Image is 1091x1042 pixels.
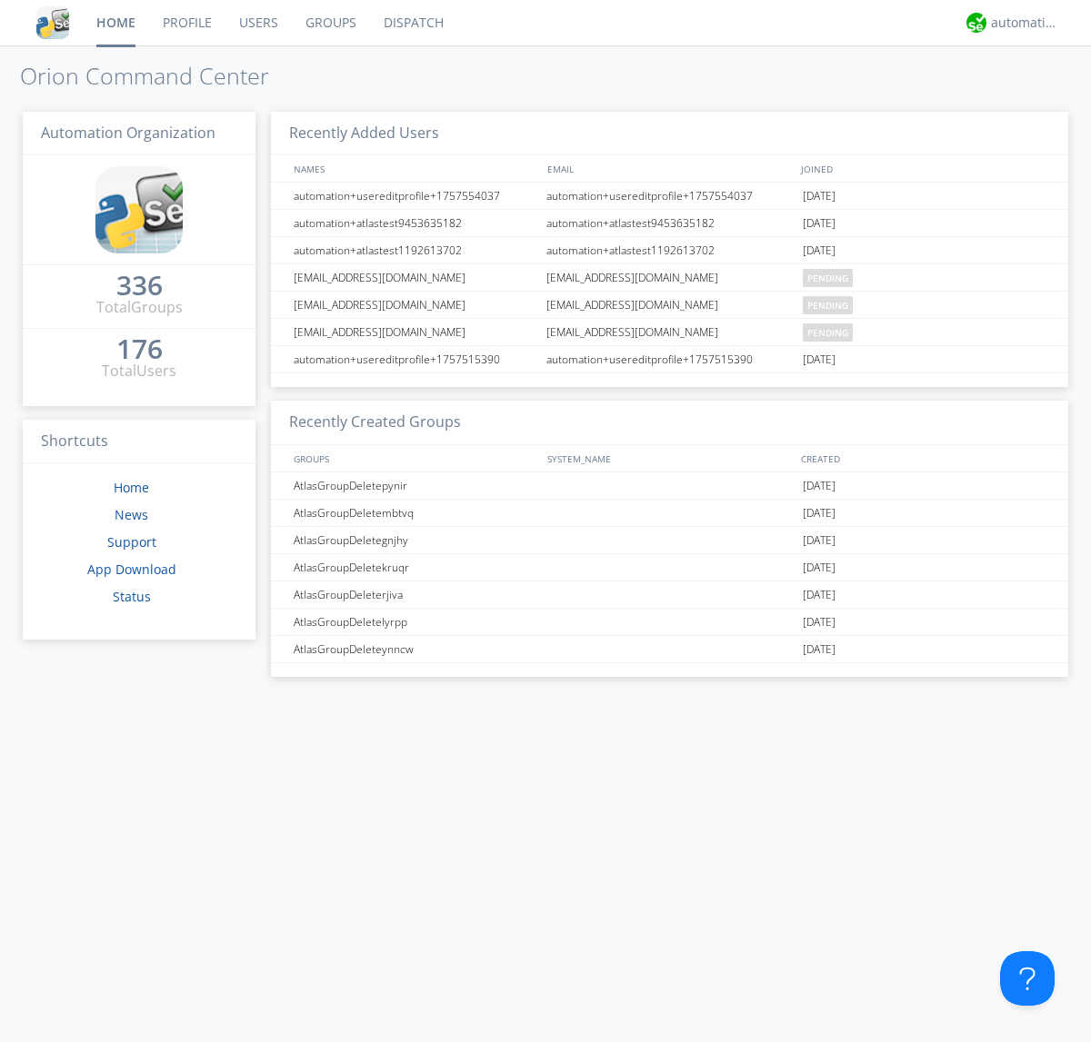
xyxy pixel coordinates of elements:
[289,237,541,263] div: automation+atlastest1192613702
[116,340,163,358] div: 176
[95,166,183,253] img: cddb5a64eb264b2086981ab96f4c1ba7
[271,292,1068,319] a: [EMAIL_ADDRESS][DOMAIN_NAME][EMAIL_ADDRESS][DOMAIN_NAME]pending
[803,581,836,609] span: [DATE]
[23,420,255,464] h3: Shortcuts
[796,445,1051,471] div: CREATED
[542,264,798,291] div: [EMAIL_ADDRESS][DOMAIN_NAME]
[803,210,836,237] span: [DATE]
[271,319,1068,346] a: [EMAIL_ADDRESS][DOMAIN_NAME][EMAIL_ADDRESS][DOMAIN_NAME]pending
[803,500,836,527] span: [DATE]
[289,155,538,182] div: NAMES
[271,500,1068,527] a: AtlasGroupDeletembtvq[DATE]
[803,183,836,210] span: [DATE]
[803,323,853,342] span: pending
[803,237,836,264] span: [DATE]
[803,269,853,287] span: pending
[116,276,163,294] div: 336
[271,112,1068,156] h3: Recently Added Users
[289,500,541,526] div: AtlasGroupDeletembtvq
[36,6,69,39] img: cddb5a64eb264b2086981ab96f4c1ba7
[116,340,163,361] a: 176
[966,13,986,33] img: d2d01cd9b4174d08988066c6d424eccd
[289,346,541,372] div: automation+usereditprofile+1757515390
[542,210,798,236] div: automation+atlastest9453635182
[289,554,541,581] div: AtlasGroupDeletekruqr
[271,636,1068,663] a: AtlasGroupDeleteynncw[DATE]
[271,581,1068,609] a: AtlasGroupDeleterjiva[DATE]
[87,561,176,578] a: App Download
[41,123,215,143] span: Automation Organization
[543,155,796,182] div: EMAIL
[289,445,538,471] div: GROUPS
[991,14,1059,32] div: automation+atlas
[115,506,148,523] a: News
[542,292,798,318] div: [EMAIL_ADDRESS][DOMAIN_NAME]
[803,527,836,554] span: [DATE]
[1000,951,1055,1006] iframe: Toggle Customer Support
[289,210,541,236] div: automation+atlastest9453635182
[542,237,798,263] div: automation+atlastest1192613702
[289,581,541,608] div: AtlasGroupDeleterjiva
[271,554,1068,581] a: AtlasGroupDeletekruqr[DATE]
[116,276,163,297] a: 336
[289,264,541,291] div: [EMAIL_ADDRESS][DOMAIN_NAME]
[289,292,541,318] div: [EMAIL_ADDRESS][DOMAIN_NAME]
[803,346,836,373] span: [DATE]
[113,588,151,605] a: Status
[289,527,541,553] div: AtlasGroupDeletegnjhy
[271,210,1068,237] a: automation+atlastest9453635182automation+atlastest9453635182[DATE]
[542,183,798,209] div: automation+usereditprofile+1757554037
[803,636,836,663] span: [DATE]
[96,297,183,318] div: Total Groups
[114,479,149,496] a: Home
[803,472,836,500] span: [DATE]
[271,237,1068,264] a: automation+atlastest1192613702automation+atlastest1192613702[DATE]
[271,472,1068,500] a: AtlasGroupDeletepynir[DATE]
[271,183,1068,210] a: automation+usereditprofile+1757554037automation+usereditprofile+1757554037[DATE]
[289,183,541,209] div: automation+usereditprofile+1757554037
[803,554,836,581] span: [DATE]
[271,264,1068,292] a: [EMAIL_ADDRESS][DOMAIN_NAME][EMAIL_ADDRESS][DOMAIN_NAME]pending
[796,155,1051,182] div: JOINED
[543,445,796,471] div: SYSTEM_NAME
[289,609,541,635] div: AtlasGroupDeletelyrpp
[542,346,798,372] div: automation+usereditprofile+1757515390
[271,401,1068,445] h3: Recently Created Groups
[803,609,836,636] span: [DATE]
[289,472,541,499] div: AtlasGroupDeletepynir
[271,609,1068,636] a: AtlasGroupDeletelyrpp[DATE]
[271,346,1068,373] a: automation+usereditprofile+1757515390automation+usereditprofile+1757515390[DATE]
[271,527,1068,554] a: AtlasGroupDeletegnjhy[DATE]
[542,319,798,345] div: [EMAIL_ADDRESS][DOMAIN_NAME]
[102,361,176,382] div: Total Users
[289,636,541,662] div: AtlasGroupDeleteynncw
[803,296,853,314] span: pending
[289,319,541,345] div: [EMAIL_ADDRESS][DOMAIN_NAME]
[107,533,156,551] a: Support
